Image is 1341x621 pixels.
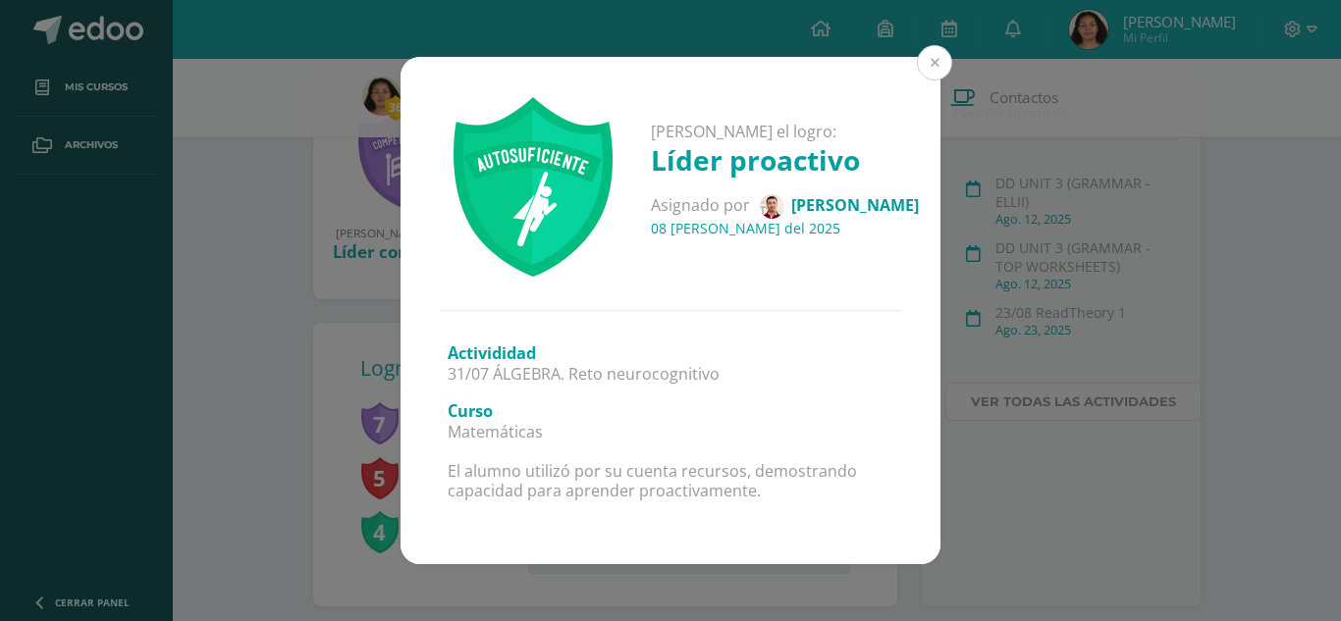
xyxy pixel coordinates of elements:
h4: 08 [PERSON_NAME] del 2025 [651,219,919,237]
img: 4149e558ab1101527751169f901609b7.png [760,194,784,219]
button: Close (Esc) [917,45,952,80]
p: Matemáticas [448,422,893,442]
p: [PERSON_NAME] el logro: [651,122,919,142]
h1: Líder proactivo [651,141,919,179]
h3: Curso [448,400,893,422]
p: El alumno utilizó por su cuenta recursos, demostrando capacidad para aprender proactivamente. [448,461,893,502]
h3: Activididad [448,342,893,364]
p: Asignado por [651,194,919,219]
p: 31/07 ÁLGEBRA. Reto neurocognitivo [448,364,893,385]
span: [PERSON_NAME] [791,194,919,216]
